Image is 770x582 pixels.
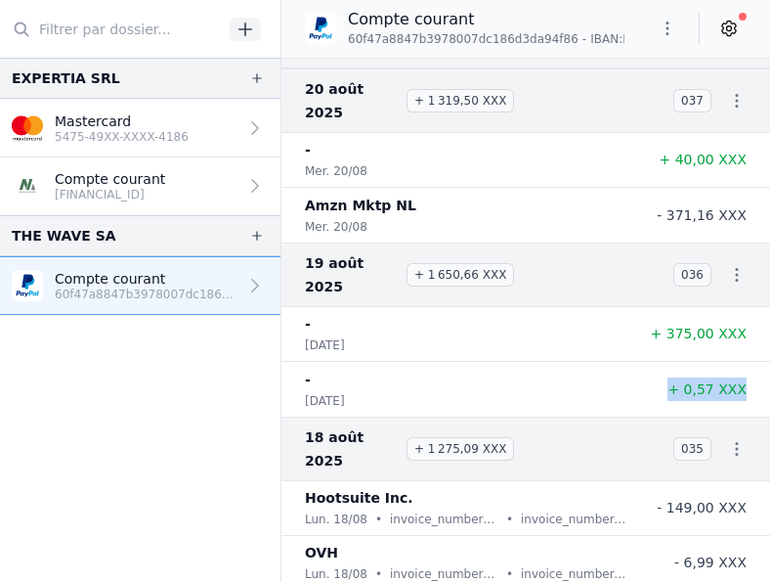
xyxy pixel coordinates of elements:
[390,510,498,529] p: invoice_number: 366817373
[582,31,586,47] span: -
[667,381,747,397] span: + 0,57 XXX
[673,89,711,112] span: 037
[305,425,399,472] span: 18 août 2025
[55,112,189,131] p: Mastercard
[506,510,513,529] div: •
[12,170,43,201] img: NAGELMACKERS_BNAGBEBBXXX.png
[55,129,189,145] p: 5475-49XX-XXXX-4186
[305,368,311,391] p: -
[305,194,416,217] p: Amzn Mktp NL
[406,437,514,461] span: + 1 275,09 XXX
[406,263,514,287] span: + 1 650,66 XXX
[660,152,747,167] span: + 40,00 XXX
[305,391,345,411] p: [DATE]
[375,510,382,529] div: •
[521,510,629,529] p: invoice_number: 366817373
[674,555,747,570] span: - 6,99 XXX
[305,541,338,564] p: OVH
[305,486,413,510] p: Hootsuite Inc.
[55,287,237,302] p: 60f47a8847b3978007dc186d3da94f86
[305,138,311,161] p: -
[305,161,367,181] p: mer. 20/08
[673,263,711,287] span: 036
[305,13,336,44] img: PAYPAL_PPLXLULL.png
[657,207,747,223] span: - 371,16 XXX
[12,270,43,301] img: PAYPAL_PPLXLULL.png
[12,112,43,144] img: imageedit_2_6530439554.png
[348,8,624,31] p: Compte courant
[406,89,514,112] span: + 1 319,50 XXX
[12,224,116,247] div: THE WAVE SA
[305,510,367,529] p: lun. 18/08
[305,336,345,355] p: [DATE]
[673,437,711,461] span: 035
[651,326,747,341] span: + 375,00 XXX
[305,217,367,237] p: mer. 20/08
[55,269,237,289] p: Compte courant
[305,312,311,336] p: -
[12,67,120,90] div: EXPERTIA SRL
[55,169,165,189] p: Compte courant
[305,77,399,124] span: 20 août 2025
[305,251,399,298] span: 19 août 2025
[657,500,747,515] span: - 149,00 XXX
[348,31,578,47] span: 60f47a8847b3978007dc186d3da94f86
[55,187,165,202] p: [FINANCIAL_ID]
